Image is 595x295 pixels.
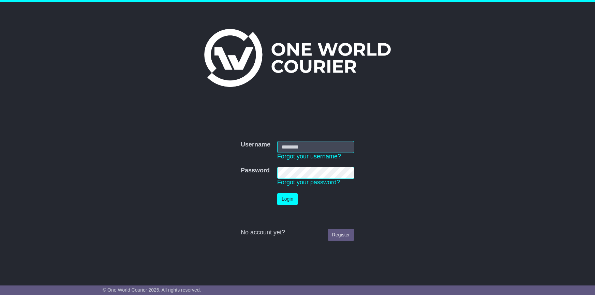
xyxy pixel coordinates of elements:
[277,193,298,205] button: Login
[328,229,354,241] a: Register
[103,287,201,293] span: © One World Courier 2025. All rights reserved.
[277,153,341,160] a: Forgot your username?
[277,179,340,186] a: Forgot your password?
[241,229,354,236] div: No account yet?
[204,29,390,87] img: One World
[241,141,270,149] label: Username
[241,167,270,174] label: Password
